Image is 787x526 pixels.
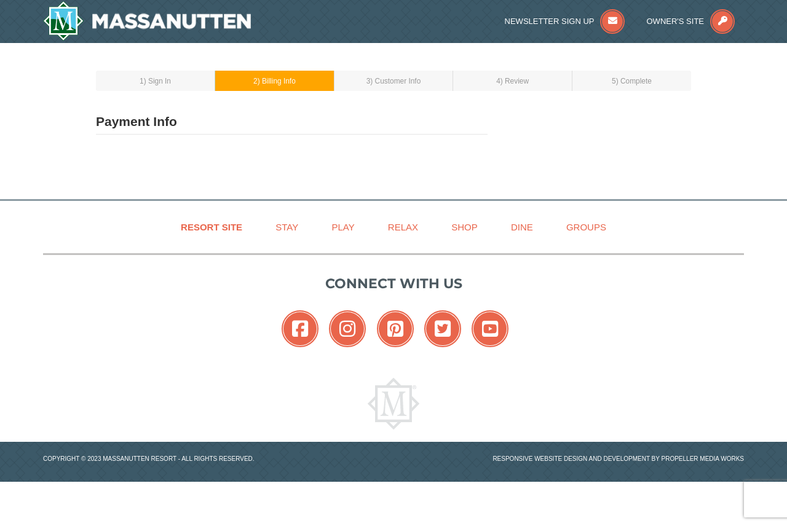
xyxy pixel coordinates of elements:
[492,455,744,462] a: Responsive website design and development by Propeller Media Works
[496,213,548,241] a: Dine
[505,17,595,26] span: Newsletter Sign Up
[612,77,652,85] small: 5
[165,213,258,241] a: Resort Site
[370,77,421,85] span: ) Customer Info
[140,77,171,85] small: 1
[496,77,529,85] small: 4
[647,17,735,26] a: Owner's Site
[366,77,421,85] small: 3
[368,378,419,430] img: Massanutten Resort Logo
[436,213,493,241] a: Shop
[260,213,314,241] a: Stay
[551,213,622,241] a: Groups
[34,454,393,463] p: Copyright © 2023 Massanutten Resort - All Rights Reserved.
[253,77,296,85] small: 2
[96,109,488,135] h2: Payment Info
[500,77,529,85] span: ) Review
[43,273,744,294] p: Connect with us
[316,213,370,241] a: Play
[258,77,296,85] span: ) Billing Info
[373,213,433,241] a: Relax
[647,17,705,26] span: Owner's Site
[144,77,171,85] span: ) Sign In
[616,77,652,85] span: ) Complete
[43,1,251,41] a: Massanutten Resort
[505,17,625,26] a: Newsletter Sign Up
[43,1,251,41] img: Massanutten Resort Logo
